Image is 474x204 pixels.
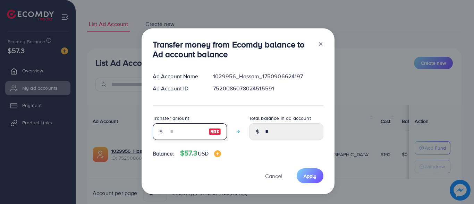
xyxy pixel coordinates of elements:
[153,150,175,158] span: Balance:
[180,149,221,158] h4: $57.3
[147,85,208,92] div: Ad Account ID
[304,172,316,179] span: Apply
[198,150,209,157] span: USD
[208,72,329,80] div: 1029956_Hassam_1750906624197
[147,72,208,80] div: Ad Account Name
[209,127,221,136] img: image
[153,115,189,122] label: Transfer amount
[265,172,282,180] span: Cancel
[297,168,323,183] button: Apply
[256,168,291,183] button: Cancel
[208,85,329,92] div: 7520086078024515591
[214,150,221,157] img: image
[153,39,312,60] h3: Transfer money from Ecomdy balance to Ad account balance
[249,115,311,122] label: Total balance in ad account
